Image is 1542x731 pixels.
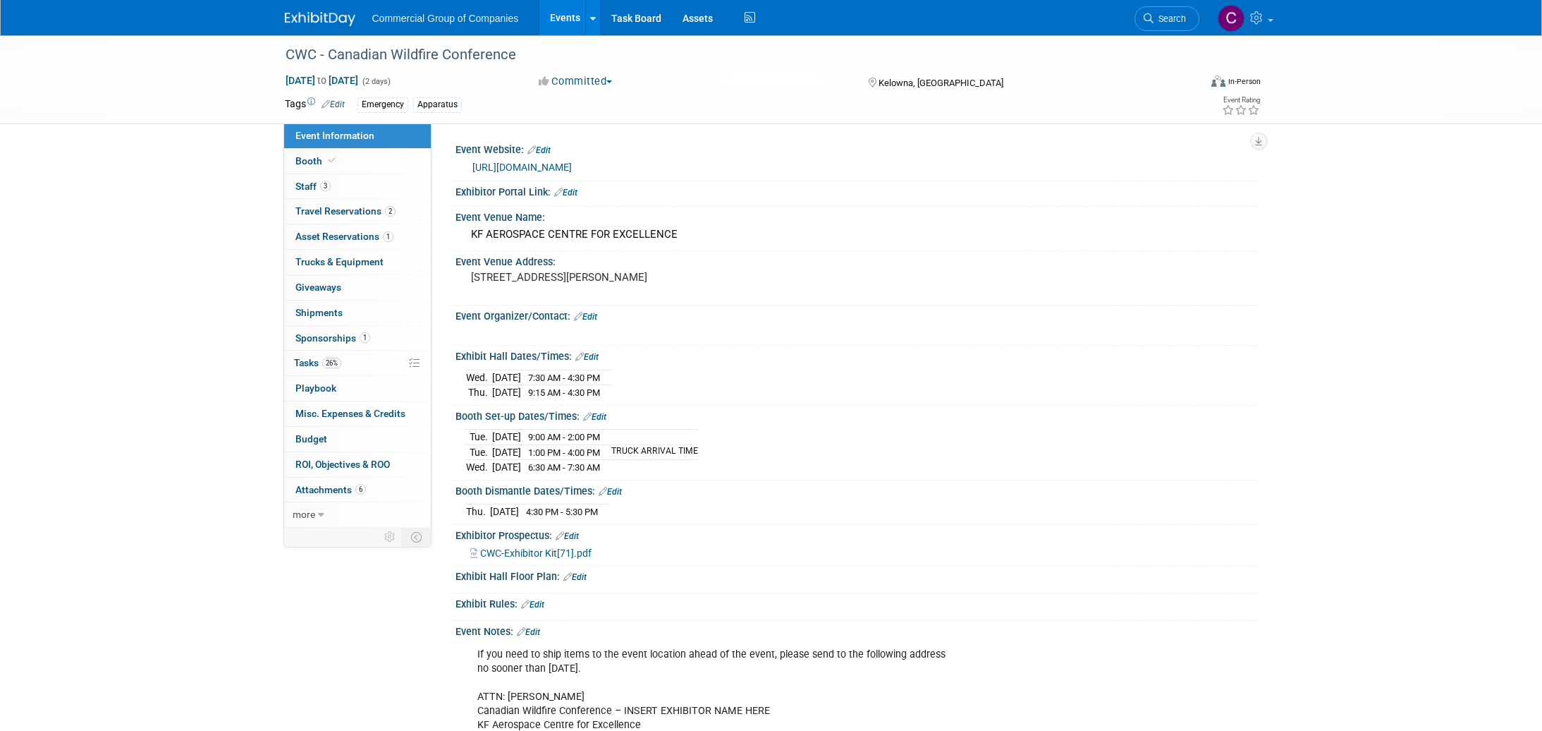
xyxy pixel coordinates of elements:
a: Edit [583,412,606,422]
td: Toggle Event Tabs [402,528,431,546]
span: 9:15 AM - 4:30 PM [528,387,600,398]
span: Giveaways [295,282,341,293]
a: more [284,502,431,527]
span: 26% [322,358,341,368]
span: 2 [385,206,396,217]
img: Cole Mattern [1218,5,1244,32]
a: Tasks26% [284,351,431,375]
div: Apparatus [413,97,462,112]
a: Edit [575,352,599,362]
span: Trucks & Equipment [295,256,384,267]
span: more [293,509,315,520]
div: Event Venue Name: [455,207,1258,224]
div: KF AEROSPACE CENTRE FOR EXCELLENCE [466,224,1247,246]
div: Exhibit Rules: [455,593,1258,612]
td: [DATE] [492,385,521,400]
span: [DATE] [DATE] [285,74,359,87]
span: CWC-Exhibitor Kit[71].pdf [480,548,592,559]
a: Staff3 [284,174,431,199]
span: Sponsorships [295,332,370,344]
span: Commercial Group of Companies [372,13,519,24]
span: Travel Reservations [295,205,396,217]
div: Event Organizer/Contact: [455,306,1258,324]
td: Tue. [466,430,492,445]
span: Asset Reservations [295,231,393,242]
div: CWC - Canadian Wildfire Conference [281,42,1178,68]
span: ROI, Objectives & ROO [295,459,390,470]
span: Kelowna, [GEOGRAPHIC_DATA] [879,78,1003,88]
div: Exhibitor Portal Link: [455,181,1258,200]
span: Tasks [294,357,341,368]
span: Search [1154,13,1186,24]
div: Event Venue Address: [455,251,1258,269]
span: 1 [383,231,393,242]
span: Shipments [295,307,343,318]
div: Event Website: [455,139,1258,157]
span: Budget [295,433,327,445]
div: Booth Set-up Dates/Times: [455,406,1258,424]
a: Travel Reservations2 [284,199,431,224]
div: Event Notes: [455,621,1258,639]
td: [DATE] [490,505,519,519]
a: Misc. Expenses & Credits [284,401,431,426]
div: Event Rating [1222,97,1260,104]
span: 6 [355,484,366,495]
td: [DATE] [492,430,521,445]
a: [URL][DOMAIN_NAME] [472,162,572,173]
a: Booth [284,149,431,174]
a: CWC-Exhibitor Kit[71].pdf [470,548,592,559]
a: Playbook [284,376,431,401]
td: Personalize Event Tab Strip [378,528,403,546]
span: 3 [320,181,331,191]
span: Attachments [295,484,366,495]
span: (2 days) [361,77,391,86]
span: to [315,75,329,86]
span: Staff [295,181,331,192]
img: Format-Inperson.png [1211,75,1225,87]
div: Exhibit Hall Dates/Times: [455,346,1258,364]
td: Tags [285,97,345,113]
pre: [STREET_ADDRESS][PERSON_NAME] [471,271,774,284]
a: Edit [322,99,345,109]
td: TRUCK ARRIVAL TIME [603,445,698,460]
div: Exhibitor Prospectus: [455,525,1258,543]
span: Event Information [295,130,374,141]
a: Edit [574,312,597,322]
a: ROI, Objectives & ROO [284,452,431,477]
a: Edit [556,531,579,541]
a: Sponsorships1 [284,326,431,351]
span: Playbook [295,382,336,394]
a: Edit [563,572,587,582]
a: Edit [599,487,622,497]
span: Booth [295,155,338,167]
td: [DATE] [492,460,521,475]
a: Search [1134,6,1199,31]
a: Shipments [284,301,431,325]
a: Edit [554,188,577,198]
span: 9:00 AM - 2:00 PM [528,432,600,442]
span: 1:00 PM - 4:00 PM [528,447,600,458]
a: Edit [521,600,544,610]
a: Asset Reservations1 [284,224,431,249]
div: In-Person [1228,76,1261,87]
td: Tue. [466,445,492,460]
td: Thu. [466,385,492,400]
div: Booth Dismantle Dates/Times: [455,481,1258,499]
div: Exhibit Hall Floor Plan: [455,566,1258,584]
span: Misc. Expenses & Credits [295,408,405,419]
button: Committed [534,74,618,89]
td: [DATE] [492,445,521,460]
td: [DATE] [492,370,521,385]
a: Edit [527,145,551,155]
i: Booth reservation complete [329,157,336,164]
td: Wed. [466,460,492,475]
span: 6:30 AM - 7:30 AM [528,462,600,473]
td: Thu. [466,505,490,519]
a: Edit [517,627,540,637]
span: 1 [360,332,370,343]
div: Event Format [1116,73,1261,95]
a: Giveaways [284,275,431,300]
a: Event Information [284,123,431,148]
td: Wed. [466,370,492,385]
img: ExhibitDay [285,12,355,26]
